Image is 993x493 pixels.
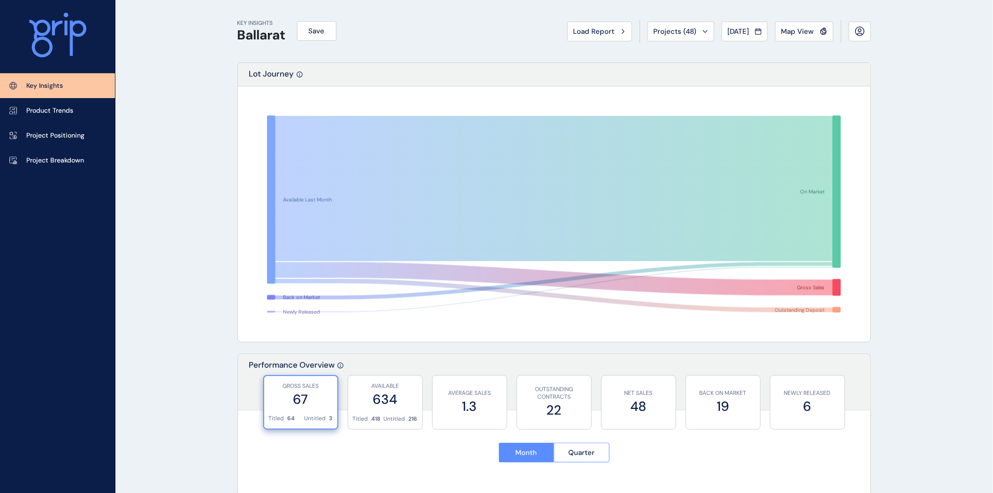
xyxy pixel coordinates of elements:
[372,415,381,423] p: 418
[775,22,833,41] button: Map View
[775,397,840,416] label: 6
[269,390,333,408] label: 67
[26,131,84,140] p: Project Positioning
[353,382,418,390] p: AVAILABLE
[437,397,502,416] label: 1.3
[26,106,73,116] p: Product Trends
[26,81,63,91] p: Key Insights
[297,21,336,41] button: Save
[522,385,587,401] p: OUTSTANDING CONTRACTS
[722,22,768,41] button: [DATE]
[353,415,368,423] p: Titled
[237,19,286,27] p: KEY INSIGHTS
[728,27,749,36] span: [DATE]
[568,448,595,457] span: Quarter
[329,415,333,423] p: 3
[384,415,405,423] p: Untitled
[654,27,697,36] span: Projects ( 48 )
[269,382,333,390] p: GROSS SALES
[309,26,325,36] span: Save
[691,389,756,397] p: BACK ON MARKET
[288,415,295,423] p: 64
[606,397,671,416] label: 48
[573,27,615,36] span: Load Report
[437,389,502,397] p: AVERAGE SALES
[305,415,326,423] p: Untitled
[606,389,671,397] p: NET SALES
[554,443,610,462] button: Quarter
[516,448,537,457] span: Month
[567,22,632,41] button: Load Report
[648,22,714,41] button: Projects (48)
[691,397,756,416] label: 19
[249,360,335,410] p: Performance Overview
[781,27,814,36] span: Map View
[499,443,554,462] button: Month
[237,27,286,43] h1: Ballarat
[775,389,840,397] p: NEWLY RELEASED
[269,415,284,423] p: Titled
[522,401,587,419] label: 22
[249,69,294,86] p: Lot Journey
[26,156,84,165] p: Project Breakdown
[353,390,418,408] label: 634
[409,415,418,423] p: 216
